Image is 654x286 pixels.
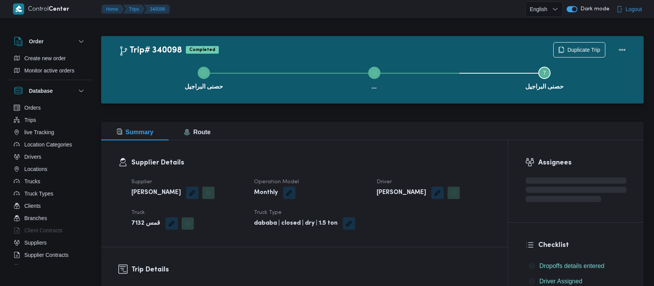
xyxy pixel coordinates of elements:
[25,164,48,174] span: Locations
[8,102,92,268] div: Database
[25,152,41,161] span: Drivers
[25,201,41,210] span: Clients
[25,189,53,198] span: Truck Types
[553,42,605,58] button: Duplicate Trip
[123,5,145,14] button: Trips
[377,188,426,197] b: [PERSON_NAME]
[254,210,282,215] span: Truck Type
[567,45,600,54] span: Duplicate Trip
[14,37,86,46] button: Order
[11,163,89,175] button: Locations
[119,46,182,56] h2: Trip# 340098
[371,70,377,76] svg: Step ... is complete
[25,115,36,125] span: Trips
[11,212,89,224] button: Branches
[25,128,54,137] span: live Tracking
[11,138,89,151] button: Location Categories
[49,7,69,12] b: Center
[144,5,170,14] button: 340098
[377,179,392,184] span: Driver
[25,214,47,223] span: Branches
[11,175,89,187] button: Trucks
[539,278,582,284] span: Driver Assigned
[11,200,89,212] button: Clients
[189,48,215,52] b: Completed
[184,129,210,135] span: Route
[11,187,89,200] button: Truck Types
[102,5,125,14] button: Home
[131,210,145,215] span: Truck
[25,177,40,186] span: Trucks
[615,42,630,58] button: Actions
[626,5,642,14] span: Logout
[254,219,338,228] b: dababa | closed | dry | 1.5 ton
[254,188,278,197] b: Monthly
[11,224,89,237] button: Client Contracts
[11,64,89,77] button: Monitor active orders
[25,226,63,235] span: Client Contracts
[29,86,53,95] h3: Database
[25,54,66,63] span: Create new order
[539,263,605,269] span: Dropoffs details entered
[538,240,626,250] h3: Checklist
[372,82,377,91] span: ...
[8,52,92,80] div: Order
[13,3,24,15] img: X8yXhbKr1z7QwAAAABJRU5ErkJggg==
[525,82,564,91] span: حصنى البراجيل
[11,126,89,138] button: live Tracking
[131,219,160,228] b: قمس 7132
[11,52,89,64] button: Create new order
[289,58,459,97] button: ...
[201,70,207,76] svg: Step 1 is complete
[131,179,152,184] span: Supplier
[186,46,219,54] span: Completed
[459,58,630,97] button: حصنى البراجيل
[11,249,89,261] button: Supplier Contracts
[119,58,289,97] button: حصنى البراجيل
[254,179,299,184] span: Operation Model
[613,2,645,17] button: Logout
[131,188,181,197] b: [PERSON_NAME]
[29,37,44,46] h3: Order
[539,277,582,286] span: Driver Assigned
[25,103,41,112] span: Orders
[25,238,47,247] span: Suppliers
[185,82,223,91] span: حصنى البراجيل
[25,66,75,75] span: Monitor active orders
[131,265,490,275] h3: Trip Details
[11,114,89,126] button: Trips
[11,102,89,114] button: Orders
[25,263,44,272] span: Devices
[11,261,89,273] button: Devices
[11,151,89,163] button: Drivers
[25,140,72,149] span: Location Categories
[25,250,69,260] span: Supplier Contracts
[526,260,626,272] button: Dropoffs details entered
[539,261,605,271] span: Dropoffs details entered
[538,158,626,168] h3: Assignees
[577,6,610,12] span: Dark mode
[11,237,89,249] button: Suppliers
[131,158,490,168] h3: Supplier Details
[116,129,154,135] span: Summary
[543,70,546,76] span: 7
[14,86,86,95] button: Database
